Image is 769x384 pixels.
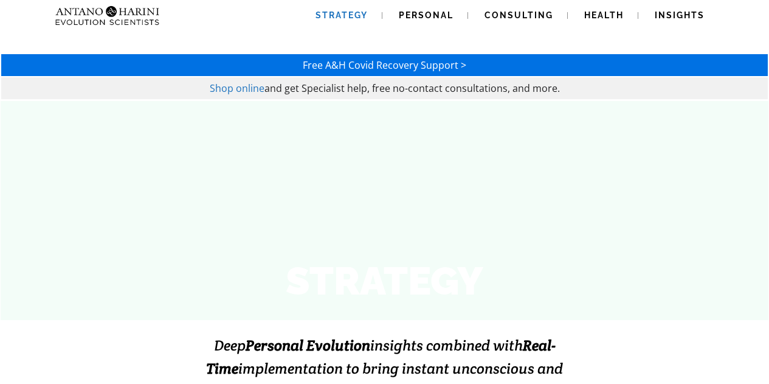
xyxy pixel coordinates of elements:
[584,10,624,20] span: Health
[210,82,264,95] a: Shop online
[246,336,370,355] strong: Personal Evolution
[316,10,368,20] span: Strategy
[655,10,705,20] span: Insights
[399,10,453,20] span: Personal
[264,82,560,95] span: and get Specialist help, free no-contact consultations, and more.
[485,10,553,20] span: Consulting
[303,58,466,72] a: Free A&H Covid Recovery Support >
[286,258,483,304] strong: STRATEGY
